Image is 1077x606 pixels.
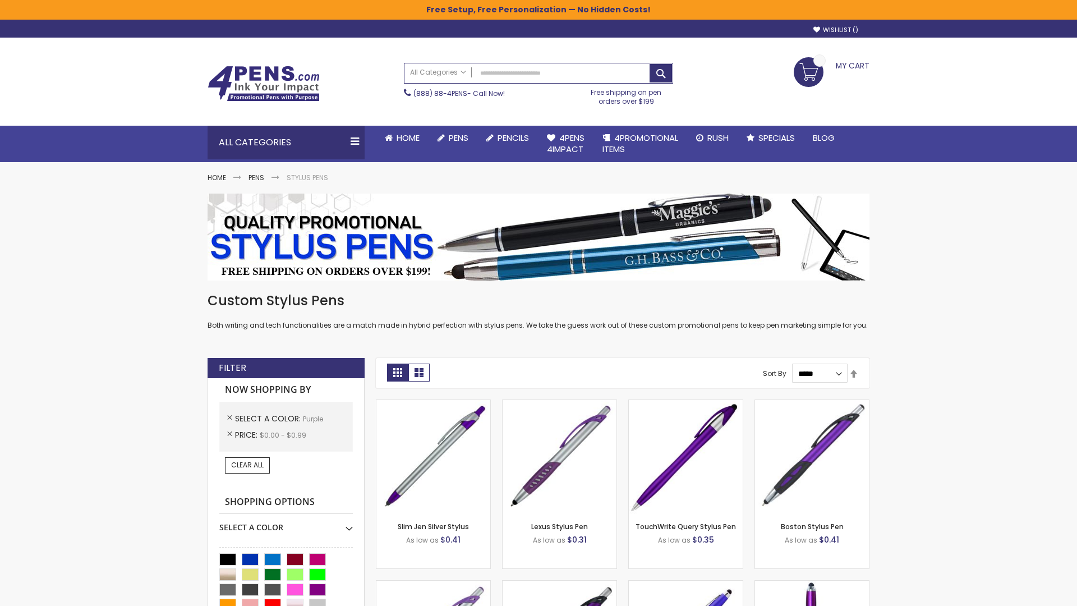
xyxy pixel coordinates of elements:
[687,126,738,150] a: Rush
[658,535,691,545] span: As low as
[376,400,490,514] img: Slim Jen Silver Stylus-Purple
[208,292,869,330] div: Both writing and tech functionalities are a match made in hybrid perfection with stylus pens. We ...
[547,132,584,155] span: 4Pens 4impact
[579,84,674,106] div: Free shipping on pen orders over $199
[449,132,468,144] span: Pens
[398,522,469,531] a: Slim Jen Silver Stylus
[208,126,365,159] div: All Categories
[410,68,466,77] span: All Categories
[533,535,565,545] span: As low as
[303,414,323,424] span: Purple
[260,430,306,440] span: $0.00 - $0.99
[755,580,869,590] a: TouchWrite Command Stylus Pen-Purple
[785,535,817,545] span: As low as
[235,413,303,424] span: Select A Color
[219,362,246,374] strong: Filter
[387,364,408,382] strong: Grid
[593,126,687,162] a: 4PROMOTIONALITEMS
[763,369,786,378] label: Sort By
[413,89,467,98] a: (888) 88-4PENS
[602,132,678,155] span: 4PROMOTIONAL ITEMS
[219,490,353,515] strong: Shopping Options
[781,522,844,531] a: Boston Stylus Pen
[755,400,869,409] a: Boston Stylus Pen-Purple
[235,429,260,440] span: Price
[208,194,869,281] img: Stylus Pens
[692,534,714,545] span: $0.35
[758,132,795,144] span: Specials
[208,66,320,102] img: 4Pens Custom Pens and Promotional Products
[376,580,490,590] a: Boston Silver Stylus Pen-Purple
[813,132,835,144] span: Blog
[208,173,226,182] a: Home
[287,173,328,182] strong: Stylus Pens
[738,126,804,150] a: Specials
[567,534,587,545] span: $0.31
[755,400,869,514] img: Boston Stylus Pen-Purple
[248,173,264,182] a: Pens
[629,400,743,514] img: TouchWrite Query Stylus Pen-Purple
[813,26,858,34] a: Wishlist
[219,514,353,533] div: Select A Color
[406,535,439,545] span: As low as
[231,460,264,470] span: Clear All
[531,522,588,531] a: Lexus Stylus Pen
[413,89,505,98] span: - Call Now!
[477,126,538,150] a: Pencils
[208,292,869,310] h1: Custom Stylus Pens
[804,126,844,150] a: Blog
[819,534,839,545] span: $0.41
[219,378,353,402] strong: Now Shopping by
[629,580,743,590] a: Sierra Stylus Twist Pen-Purple
[538,126,593,162] a: 4Pens4impact
[707,132,729,144] span: Rush
[376,126,429,150] a: Home
[503,400,616,514] img: Lexus Stylus Pen-Purple
[629,400,743,409] a: TouchWrite Query Stylus Pen-Purple
[404,63,472,82] a: All Categories
[503,580,616,590] a: Lexus Metallic Stylus Pen-Purple
[225,457,270,473] a: Clear All
[636,522,736,531] a: TouchWrite Query Stylus Pen
[498,132,529,144] span: Pencils
[429,126,477,150] a: Pens
[376,400,490,409] a: Slim Jen Silver Stylus-Purple
[397,132,420,144] span: Home
[440,534,461,545] span: $0.41
[503,400,616,409] a: Lexus Stylus Pen-Purple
